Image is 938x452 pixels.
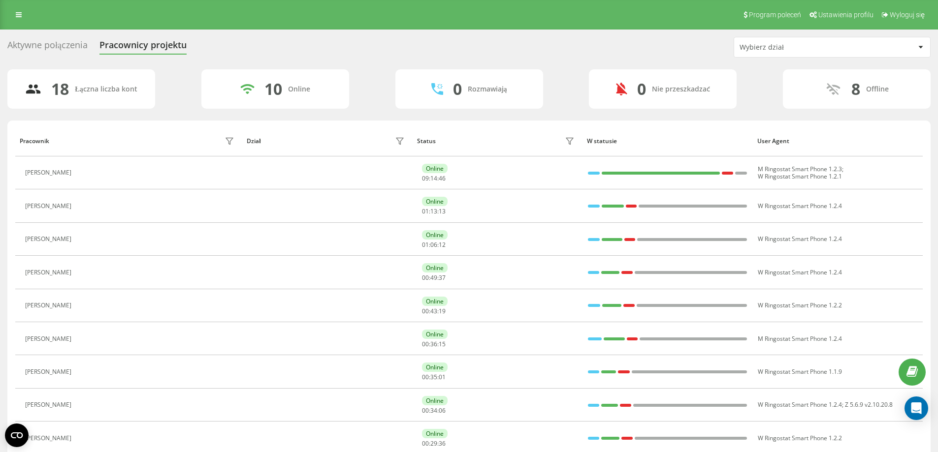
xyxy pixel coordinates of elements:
div: 18 [51,80,69,98]
div: Aktywne połączenia [7,40,88,55]
span: 09 [422,174,429,182]
span: 00 [422,340,429,348]
span: 01 [439,373,446,381]
span: 12 [439,241,446,249]
div: [PERSON_NAME] [25,335,74,342]
div: Online [422,230,448,240]
span: 36 [439,439,446,448]
div: [PERSON_NAME] [25,368,74,375]
div: : : [422,440,446,447]
div: 0 [453,80,462,98]
button: Open CMP widget [5,423,29,447]
span: 14 [430,174,437,182]
div: Online [422,362,448,372]
div: : : [422,175,446,182]
div: Status [417,138,436,145]
div: Pracownik [20,138,49,145]
div: 10 [264,80,282,98]
span: W Ringostat Smart Phone 1.1.9 [758,367,842,376]
span: 06 [439,406,446,415]
div: Online [422,263,448,272]
span: 36 [430,340,437,348]
span: W Ringostat Smart Phone 1.2.1 [758,172,842,181]
div: Online [288,85,310,93]
span: M Ringostat Smart Phone 1.2.4 [758,334,842,343]
div: : : [422,274,446,281]
span: 01 [422,207,429,215]
div: Nie przeszkadzać [652,85,710,93]
span: Ustawienia profilu [818,11,873,19]
span: Z 5.6.9 v2.10.20.8 [845,400,893,409]
span: W Ringostat Smart Phone 1.2.4 [758,400,842,409]
span: 46 [439,174,446,182]
span: Wyloguj się [890,11,925,19]
span: 29 [430,439,437,448]
span: 00 [422,406,429,415]
span: 13 [439,207,446,215]
div: Online [422,429,448,438]
div: : : [422,308,446,315]
div: : : [422,341,446,348]
span: 13 [430,207,437,215]
div: 0 [637,80,646,98]
div: Offline [866,85,889,93]
span: 00 [422,439,429,448]
div: [PERSON_NAME] [25,269,74,276]
span: 15 [439,340,446,348]
div: Online [422,396,448,405]
div: : : [422,208,446,215]
span: 19 [439,307,446,315]
div: Wybierz dział [740,43,857,52]
div: : : [422,407,446,414]
div: Online [422,164,448,173]
div: [PERSON_NAME] [25,169,74,176]
span: W Ringostat Smart Phone 1.2.2 [758,301,842,309]
div: Pracownicy projektu [99,40,187,55]
span: W Ringostat Smart Phone 1.2.4 [758,235,842,243]
span: 34 [430,406,437,415]
div: : : [422,241,446,248]
div: Dział [247,138,260,145]
div: User Agent [757,138,918,145]
span: Program poleceń [749,11,801,19]
div: [PERSON_NAME] [25,203,74,210]
span: 00 [422,307,429,315]
div: [PERSON_NAME] [25,236,74,242]
span: 00 [422,273,429,282]
div: [PERSON_NAME] [25,435,74,442]
div: Online [422,297,448,306]
span: 01 [422,241,429,249]
div: Open Intercom Messenger [905,396,928,420]
div: 8 [851,80,860,98]
div: Łączna liczba kont [75,85,137,93]
div: Online [422,197,448,206]
div: : : [422,374,446,381]
span: W Ringostat Smart Phone 1.2.4 [758,268,842,276]
span: M Ringostat Smart Phone 1.2.3 [758,165,842,173]
div: Rozmawiają [468,85,507,93]
span: 37 [439,273,446,282]
span: 06 [430,241,437,249]
span: 43 [430,307,437,315]
div: W statusie [587,138,748,145]
span: 00 [422,373,429,381]
span: 49 [430,273,437,282]
span: 35 [430,373,437,381]
span: W Ringostat Smart Phone 1.2.2 [758,434,842,442]
div: [PERSON_NAME] [25,401,74,408]
div: [PERSON_NAME] [25,302,74,309]
div: Online [422,330,448,339]
span: W Ringostat Smart Phone 1.2.4 [758,202,842,210]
